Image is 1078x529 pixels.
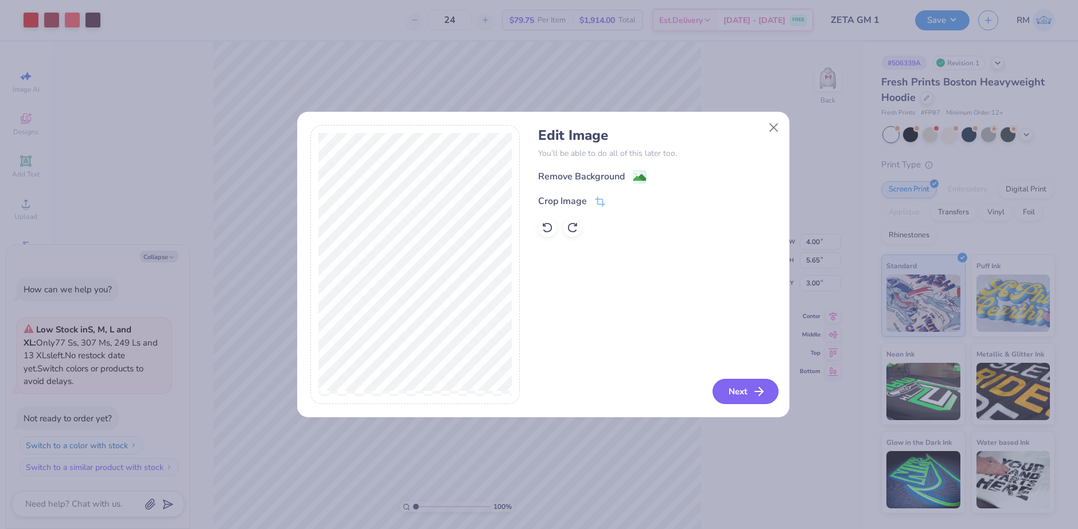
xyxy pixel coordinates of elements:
[713,379,779,404] button: Next
[538,147,776,159] p: You’ll be able to do all of this later too.
[763,117,785,139] button: Close
[538,194,587,208] div: Crop Image
[538,127,776,144] h4: Edit Image
[538,170,625,183] div: Remove Background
